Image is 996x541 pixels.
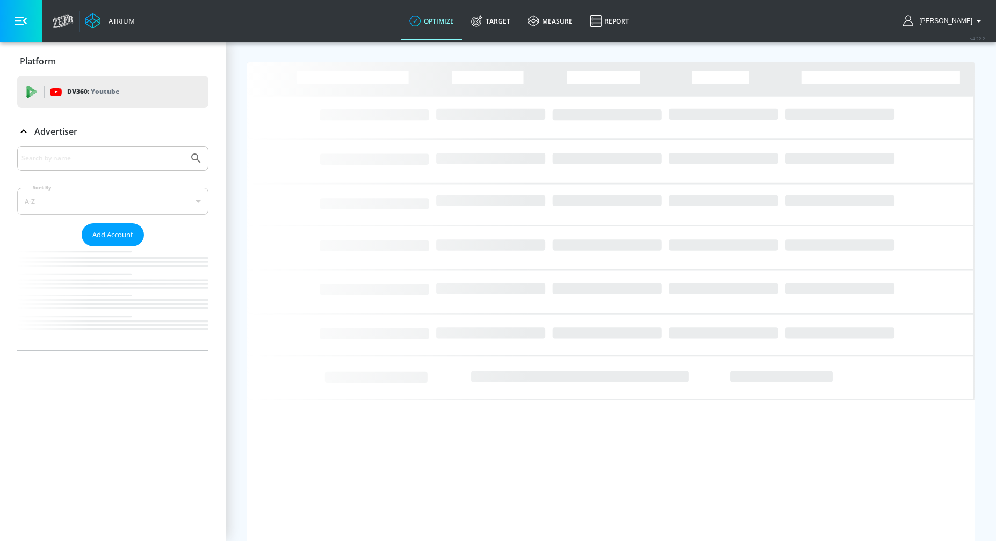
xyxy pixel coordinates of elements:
button: Add Account [82,223,144,246]
div: Atrium [104,16,135,26]
div: DV360: Youtube [17,76,208,108]
div: Platform [17,46,208,76]
button: [PERSON_NAME] [903,14,985,27]
p: DV360: [67,86,119,98]
label: Sort By [31,184,54,191]
span: login as: ashley.jan@zefr.com [915,17,972,25]
p: Youtube [91,86,119,97]
a: Atrium [85,13,135,29]
div: A-Z [17,188,208,215]
p: Advertiser [34,126,77,137]
a: Target [463,2,519,40]
p: Platform [20,55,56,67]
div: Advertiser [17,116,208,147]
span: Add Account [92,229,133,241]
span: v 4.22.2 [970,35,985,41]
nav: list of Advertiser [17,246,208,350]
input: Search by name [21,151,184,165]
a: measure [519,2,581,40]
a: Report [581,2,638,40]
div: Advertiser [17,146,208,350]
a: optimize [401,2,463,40]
